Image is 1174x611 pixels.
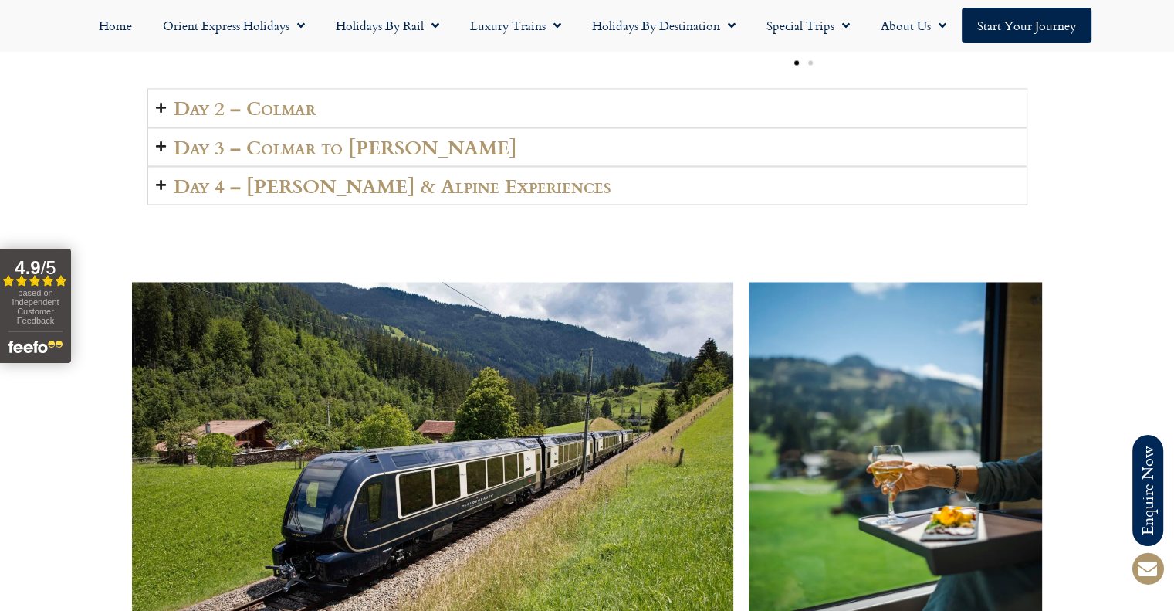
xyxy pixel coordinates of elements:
[320,8,455,43] a: Holidays by Rail
[174,136,517,158] h2: Day 3 – Colmar to [PERSON_NAME]
[865,8,962,43] a: About Us
[962,8,1091,43] a: Start your Journey
[808,60,813,65] span: Go to slide 2
[147,166,1027,205] summary: Day 4 – [PERSON_NAME] & Alpine Experiences
[83,8,147,43] a: Home
[794,60,799,65] span: Go to slide 1
[147,8,320,43] a: Orient Express Holidays
[174,175,611,196] h2: Day 4 – [PERSON_NAME] & Alpine Experiences
[577,8,751,43] a: Holidays by Destination
[455,8,577,43] a: Luxury Trains
[751,8,865,43] a: Special Trips
[147,127,1027,166] summary: Day 3 – Colmar to [PERSON_NAME]
[174,97,316,118] h2: Day 2 – Colmar
[147,88,1027,127] summary: Day 2 – Colmar
[8,8,1166,43] nav: Menu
